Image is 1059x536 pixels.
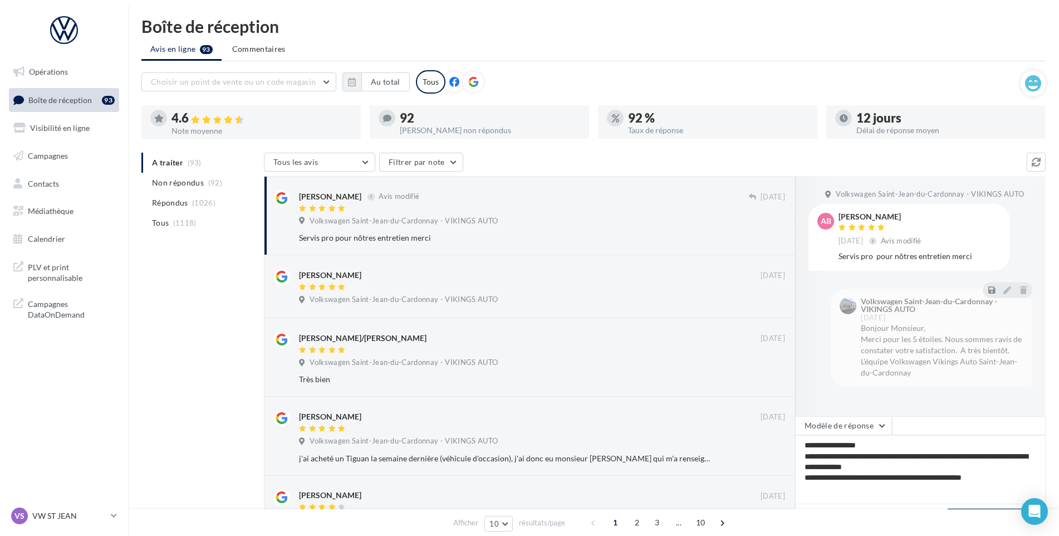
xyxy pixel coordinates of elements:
a: Campagnes DataOnDemand [7,292,121,325]
span: Calendrier [28,234,65,243]
span: Avis modifié [379,192,419,201]
div: 93 [102,96,115,105]
p: VW ST JEAN [32,510,106,522]
button: Choisir un point de vente ou un code magasin [141,72,336,91]
span: (1026) [192,198,215,207]
span: Contacts [28,178,59,188]
div: Taux de réponse [628,126,808,134]
button: Au total [342,72,410,91]
div: [PERSON_NAME]/[PERSON_NAME] [299,333,426,344]
span: Volkswagen Saint-Jean-du-Cardonnay - VIKINGS AUTO [310,295,498,305]
span: Opérations [29,67,68,76]
span: Volkswagen Saint-Jean-du-Cardonnay - VIKINGS AUTO [310,216,498,226]
span: 10 [692,514,710,532]
a: Campagnes [7,144,121,168]
div: [PERSON_NAME] [299,191,361,202]
span: Répondus [152,197,188,208]
a: Boîte de réception93 [7,88,121,112]
span: Volkswagen Saint-Jean-du-Cardonnay - VIKINGS AUTO [310,358,498,368]
span: (1118) [173,218,197,227]
span: Commentaires [232,43,286,55]
span: Choisir un point de vente ou un code magasin [151,77,316,86]
span: Campagnes DataOnDemand [28,296,115,320]
span: Boîte de réception [28,95,92,104]
a: Opérations [7,60,121,84]
div: Très bien [299,374,713,385]
a: PLV et print personnalisable [7,255,121,288]
div: Servis pro pour nôtres entretien merci [839,251,1001,262]
button: Tous les avis [264,153,375,172]
span: 2 [628,514,646,532]
button: Filtrer par note [379,153,463,172]
div: Note moyenne [171,127,352,135]
span: Volkswagen Saint-Jean-du-Cardonnay - VIKINGS AUTO [836,189,1024,199]
span: [DATE] [761,491,785,501]
span: Médiathèque [28,206,73,216]
a: Médiathèque [7,199,121,223]
div: Boîte de réception [141,18,1046,35]
a: Contacts [7,172,121,196]
span: [DATE] [761,192,785,202]
div: Délai de réponse moyen [856,126,1037,134]
div: 4.6 [171,112,352,125]
button: Modèle de réponse [795,416,892,435]
span: Campagnes [28,151,68,160]
div: [PERSON_NAME] [299,490,361,501]
div: Servis pro pour nôtres entretien merci [299,232,713,243]
span: Avis modifié [881,236,921,245]
button: Au total [361,72,410,91]
span: Tous les avis [273,157,318,167]
div: Volkswagen Saint-Jean-du-Cardonnay - VIKINGS AUTO [861,298,1021,313]
a: VS VW ST JEAN [9,505,119,527]
div: [PERSON_NAME] non répondus [400,126,580,134]
span: VS [14,510,24,522]
span: Tous [152,217,169,228]
div: Open Intercom Messenger [1021,498,1048,525]
span: 3 [648,514,666,532]
div: j'ai acheté un Tiguan la semaine dernière (véhicule d'occasion), j'ai donc eu monsieur [PERSON_NA... [299,453,713,464]
span: Visibilité en ligne [30,123,90,133]
span: 10 [489,519,499,528]
div: Bonjour Monsieur, Merci pour les 5 étoiles. Nous sommes ravis de constater votre satisfaction. A ... [861,323,1023,378]
span: 1 [606,514,624,532]
a: Calendrier [7,227,121,251]
button: 10 [484,516,513,532]
div: 92 % [628,112,808,124]
span: [DATE] [839,236,863,246]
div: [PERSON_NAME] [839,213,924,221]
span: Afficher [453,518,478,528]
span: [DATE] [761,412,785,422]
div: 92 [400,112,580,124]
span: PLV et print personnalisable [28,260,115,284]
span: (92) [208,178,222,187]
span: Non répondus [152,177,204,188]
span: [DATE] [861,314,885,321]
div: Tous [416,70,445,94]
span: [DATE] [761,334,785,344]
span: Volkswagen Saint-Jean-du-Cardonnay - VIKINGS AUTO [310,436,498,446]
div: [PERSON_NAME] [299,411,361,422]
a: Visibilité en ligne [7,116,121,140]
div: [PERSON_NAME] [299,270,361,281]
span: résultats/page [519,518,565,528]
span: AB [821,216,831,227]
span: ... [670,514,688,532]
div: 12 jours [856,112,1037,124]
span: [DATE] [761,271,785,281]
